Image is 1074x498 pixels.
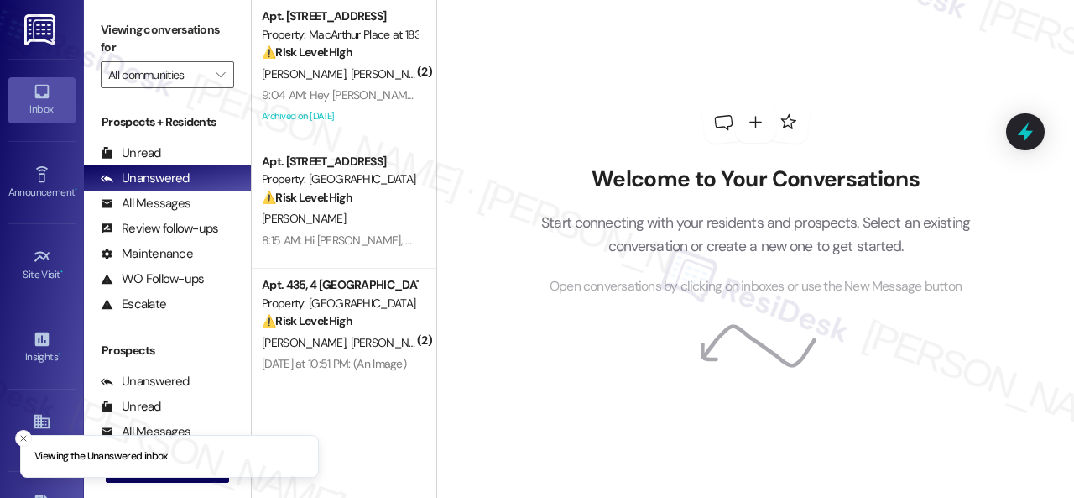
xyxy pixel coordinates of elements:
div: Review follow-ups [101,220,218,238]
div: Unread [101,144,161,162]
strong: ⚠️ Risk Level: High [262,190,352,205]
a: Buildings [8,407,76,453]
div: Maintenance [101,245,193,263]
span: Open conversations by clicking on inboxes or use the New Message button [550,276,962,297]
div: 9:04 AM: Hey [PERSON_NAME] morning I just wanted to let you know that maintenance never came back... [262,87,1018,102]
div: Apt. [STREET_ADDRESS] [262,8,417,25]
a: Inbox [8,77,76,123]
div: Escalate [101,296,166,313]
p: Viewing the Unanswered inbox [34,449,168,464]
i:  [216,68,225,81]
div: Archived on [DATE] [260,106,419,127]
div: Apt. [STREET_ADDRESS] [262,153,417,170]
div: Unanswered [101,373,190,391]
span: [PERSON_NAME] [351,66,435,81]
strong: ⚠️ Risk Level: High [262,45,352,60]
a: Insights • [8,325,76,370]
span: • [58,349,60,360]
span: [PERSON_NAME] [262,335,351,350]
div: Property: MacArthur Place at 183 [262,26,417,44]
div: Prospects [84,342,251,359]
button: Close toast [15,430,32,447]
h2: Welcome to Your Conversations [516,166,996,193]
div: Archived on [DATE] [260,375,419,396]
div: Unanswered [101,170,190,187]
a: Site Visit • [8,243,76,288]
p: Start connecting with your residents and prospects. Select an existing conversation or create a n... [516,211,996,259]
div: [DATE] at 10:51 PM: (An Image) [262,356,406,371]
div: Unread [101,398,161,416]
input: All communities [108,61,207,88]
span: [PERSON_NAME] [262,66,351,81]
div: Property: [GEOGRAPHIC_DATA] [262,295,417,312]
div: WO Follow-ups [101,270,204,288]
div: Apt. 435, 4 [GEOGRAPHIC_DATA] [262,276,417,294]
img: ResiDesk Logo [24,14,59,45]
div: Prospects + Residents [84,113,251,131]
label: Viewing conversations for [101,17,234,61]
strong: ⚠️ Risk Level: High [262,313,352,328]
span: • [60,266,63,278]
div: Property: [GEOGRAPHIC_DATA] [262,170,417,188]
div: All Messages [101,195,190,212]
span: • [75,184,77,196]
span: [PERSON_NAME] [351,335,435,350]
span: [PERSON_NAME] [262,211,346,226]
